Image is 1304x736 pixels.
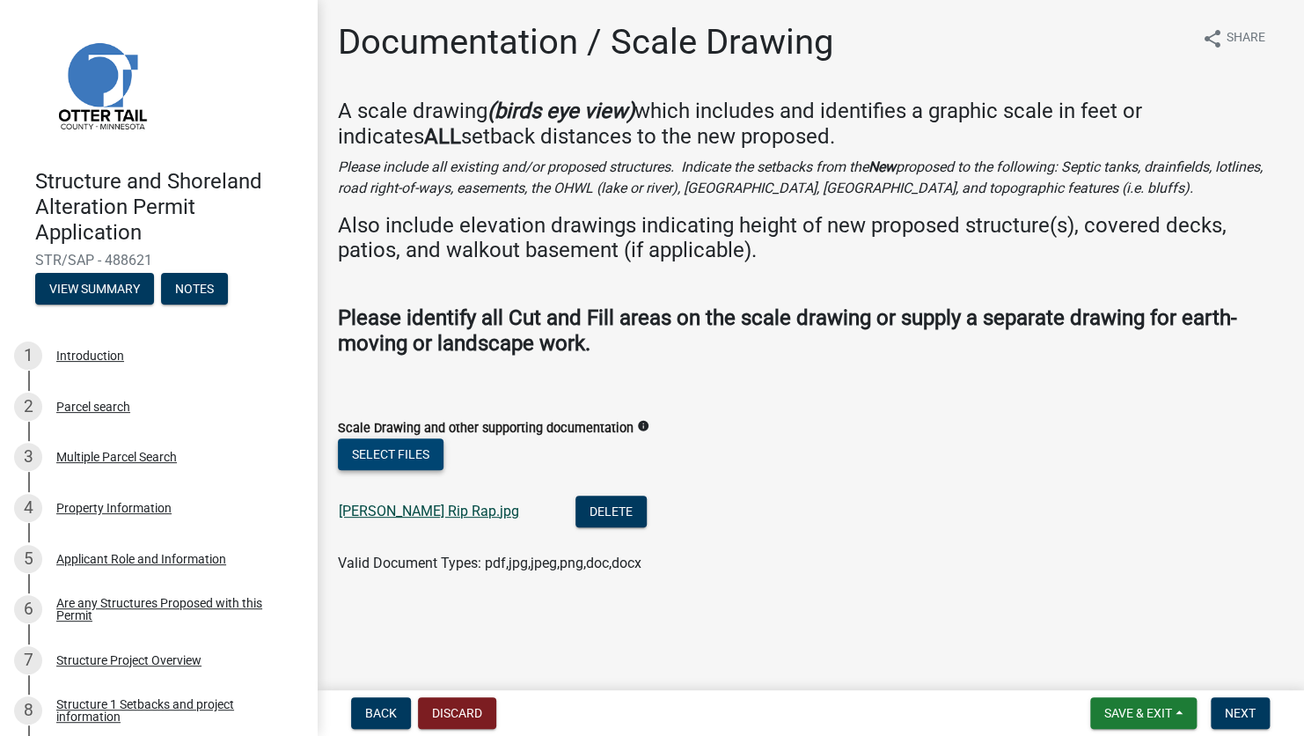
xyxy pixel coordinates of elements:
[338,213,1283,264] h4: Also include elevation drawings indicating height of new proposed structure(s), covered decks, pa...
[338,99,1283,150] h4: A scale drawing which includes and identifies a graphic scale in feet or indicates setback distan...
[351,697,411,729] button: Back
[575,496,647,527] button: Delete
[14,494,42,522] div: 4
[1104,706,1172,720] span: Save & Exit
[56,451,177,463] div: Multiple Parcel Search
[365,706,397,720] span: Back
[338,438,443,470] button: Select files
[35,18,167,151] img: Otter Tail County, Minnesota
[56,553,226,565] div: Applicant Role and Information
[1225,706,1256,720] span: Next
[338,423,634,435] label: Scale Drawing and other supporting documentation
[35,252,282,269] span: STR/SAP - 488621
[56,502,172,514] div: Property Information
[338,21,833,63] h1: Documentation / Scale Drawing
[418,697,496,729] button: Discard
[14,545,42,573] div: 5
[338,555,641,571] span: Valid Document Types: pdf,jpg,jpeg,png,doc,docx
[14,646,42,674] div: 7
[637,420,649,432] i: info
[1188,21,1279,55] button: shareShare
[338,158,1263,196] i: Please include all existing and/or proposed structures. Indicate the setbacks from the proposed t...
[1211,697,1270,729] button: Next
[487,99,634,123] strong: (birds eye view)
[868,158,896,175] strong: New
[35,283,154,298] wm-modal-confirm: Summary
[161,273,228,305] button: Notes
[424,124,461,149] strong: ALL
[14,595,42,623] div: 6
[56,597,289,622] div: Are any Structures Proposed with this Permit
[1090,697,1197,729] button: Save & Exit
[575,504,647,520] wm-modal-confirm: Delete Document
[56,401,130,413] div: Parcel search
[56,654,201,666] div: Structure Project Overview
[1227,28,1265,49] span: Share
[56,350,124,362] div: Introduction
[35,169,303,245] h4: Structure and Shoreland Alteration Permit Application
[14,342,42,370] div: 1
[338,305,1237,356] strong: Please identify all Cut and Fill areas on the scale drawing or supply a separate drawing for eart...
[1202,28,1223,49] i: share
[14,443,42,471] div: 3
[161,283,228,298] wm-modal-confirm: Notes
[14,393,42,421] div: 2
[56,698,289,723] div: Structure 1 Setbacks and project information
[35,273,154,305] button: View Summary
[339,503,519,519] a: [PERSON_NAME] Rip Rap.jpg
[14,696,42,725] div: 8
